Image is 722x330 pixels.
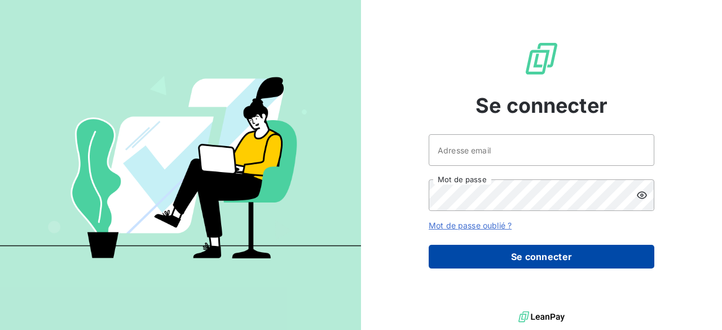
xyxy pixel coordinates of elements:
input: placeholder [429,134,654,166]
img: Logo LeanPay [523,41,560,77]
a: Mot de passe oublié ? [429,221,512,230]
button: Se connecter [429,245,654,269]
span: Se connecter [476,90,607,121]
img: logo [518,309,565,325]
